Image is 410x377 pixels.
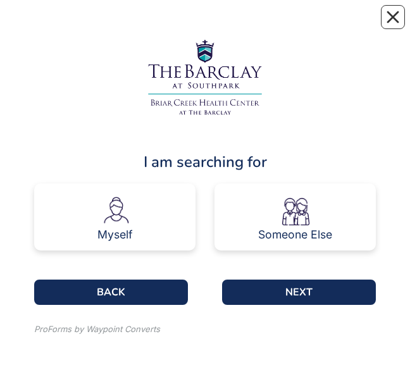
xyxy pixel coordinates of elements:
div: Someone Else [258,229,332,240]
div: ProForms by Waypoint Converts [34,323,160,336]
div: I am searching for [34,151,376,173]
button: Close [381,5,405,29]
img: 727e270c-6ae2-4de7-aa05-9071b1940b3e.png [142,33,268,121]
img: 8dfeb33f-e065-4674-98e1-107316927a3c.png [97,194,133,229]
button: BACK [34,280,188,305]
div: Myself [97,229,133,240]
button: NEXT [222,280,376,305]
img: d9dc410a-2858-40d4-8dc2-16abb2fbccf3.png [278,194,313,229]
